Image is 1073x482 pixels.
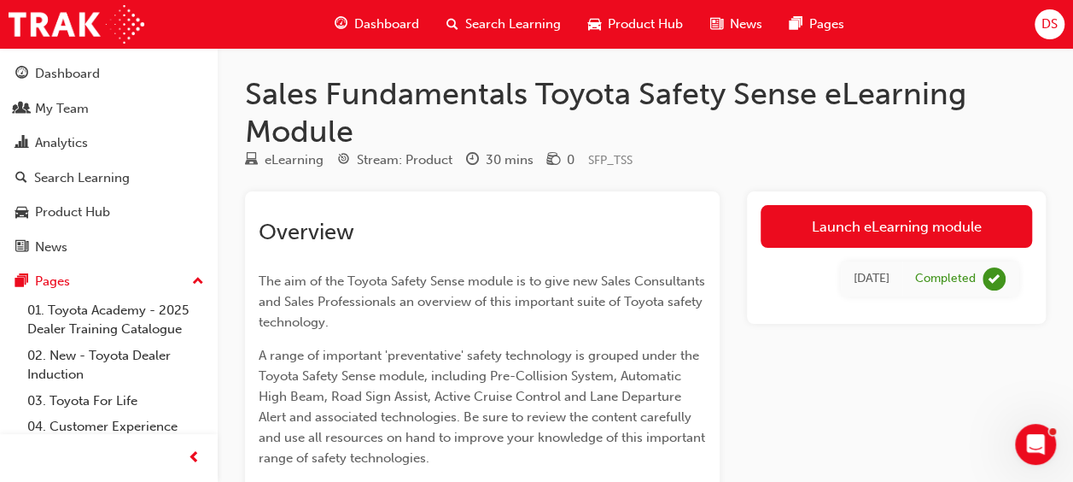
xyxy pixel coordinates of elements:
[854,269,889,289] div: Fri Apr 24 2020 00:00:00 GMT+1000 (Australian Eastern Standard Time)
[259,219,354,245] span: Overview
[446,14,458,35] span: search-icon
[7,232,211,263] a: News
[710,14,723,35] span: news-icon
[245,75,1046,150] h1: Sales Fundamentals Toyota Safety Sense eLearning Module
[265,150,324,170] div: eLearning
[466,150,534,171] div: Duration
[7,58,211,90] a: Dashboard
[35,272,70,291] div: Pages
[35,99,89,119] div: My Team
[337,150,452,171] div: Stream
[433,7,574,42] a: search-iconSearch Learning
[761,205,1032,248] a: Launch eLearning module
[915,271,976,287] div: Completed
[321,7,433,42] a: guage-iconDashboard
[588,153,633,168] span: Learning resource code
[574,7,697,42] a: car-iconProduct Hub
[1035,9,1064,39] button: DS
[15,205,28,220] span: car-icon
[608,15,683,34] span: Product Hub
[15,274,28,290] span: pages-icon
[20,297,211,343] a: 01. Toyota Academy - 2025 Dealer Training Catalogue
[245,153,258,168] span: learningResourceType_ELEARNING-icon
[9,5,144,44] img: Trak
[1015,424,1056,465] iframe: Intercom live chat
[588,14,601,35] span: car-icon
[192,271,204,293] span: up-icon
[486,150,534,170] div: 30 mins
[259,348,709,466] span: A range of important 'preventative' safety technology is grouped under the Toyota Safety Sense mo...
[15,240,28,256] span: news-icon
[465,15,561,34] span: Search Learning
[20,414,211,440] a: 04. Customer Experience
[15,102,28,117] span: people-icon
[466,153,479,168] span: clock-icon
[7,266,211,297] button: Pages
[7,197,211,228] a: Product Hub
[776,7,858,42] a: pages-iconPages
[15,171,27,186] span: search-icon
[1041,15,1058,34] span: DS
[259,273,709,330] span: The aim of the Toyota Safety Sense module is to give new Sales Consultants and Sales Professional...
[7,162,211,194] a: Search Learning
[20,388,211,414] a: 03. Toyota For Life
[20,343,211,388] a: 02. New - Toyota Dealer Induction
[730,15,762,34] span: News
[15,136,28,151] span: chart-icon
[35,64,100,84] div: Dashboard
[335,14,347,35] span: guage-icon
[567,150,574,170] div: 0
[697,7,776,42] a: news-iconNews
[547,153,560,168] span: money-icon
[983,267,1006,291] span: learningRecordVerb_COMPLETE-icon
[7,93,211,125] a: My Team
[35,133,88,153] div: Analytics
[809,15,844,34] span: Pages
[547,150,574,171] div: Price
[34,168,130,188] div: Search Learning
[357,150,452,170] div: Stream: Product
[35,203,110,222] div: Product Hub
[354,15,419,34] span: Dashboard
[7,127,211,159] a: Analytics
[337,153,350,168] span: target-icon
[35,238,67,257] div: News
[245,150,324,171] div: Type
[790,14,802,35] span: pages-icon
[188,448,201,469] span: prev-icon
[7,55,211,266] button: DashboardMy TeamAnalyticsSearch LearningProduct HubNews
[15,67,28,82] span: guage-icon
